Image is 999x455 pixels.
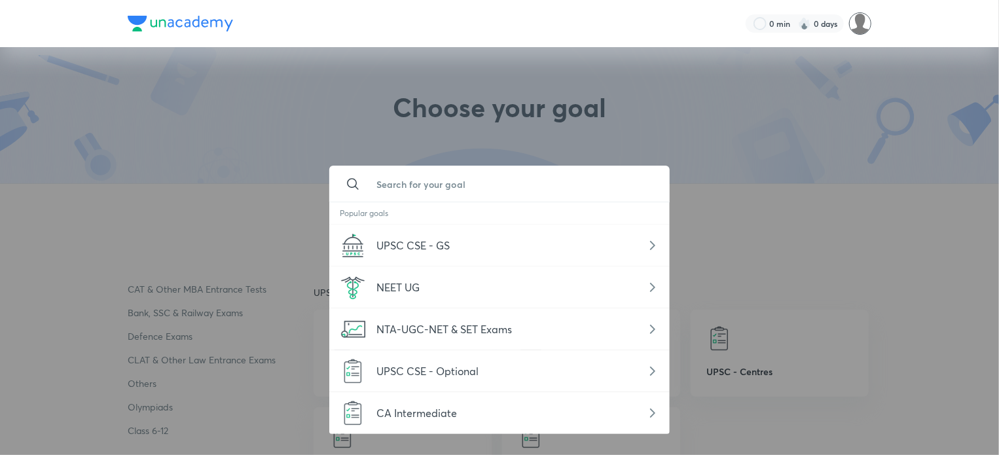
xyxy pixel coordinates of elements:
img: streak [798,17,811,30]
span: NTA-UGC-NET & SET Exams [376,322,512,336]
span: UPSC CSE - GS [376,238,450,252]
img: Rohit Kumar [849,12,871,35]
img: Company Logo [128,16,233,31]
input: Search for your goal [366,166,659,202]
span: CA Intermediate [376,406,457,420]
span: NEET UG [376,280,420,294]
h1: Choose your goal [393,92,606,139]
span: UPSC CSE - Optional [376,364,479,378]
